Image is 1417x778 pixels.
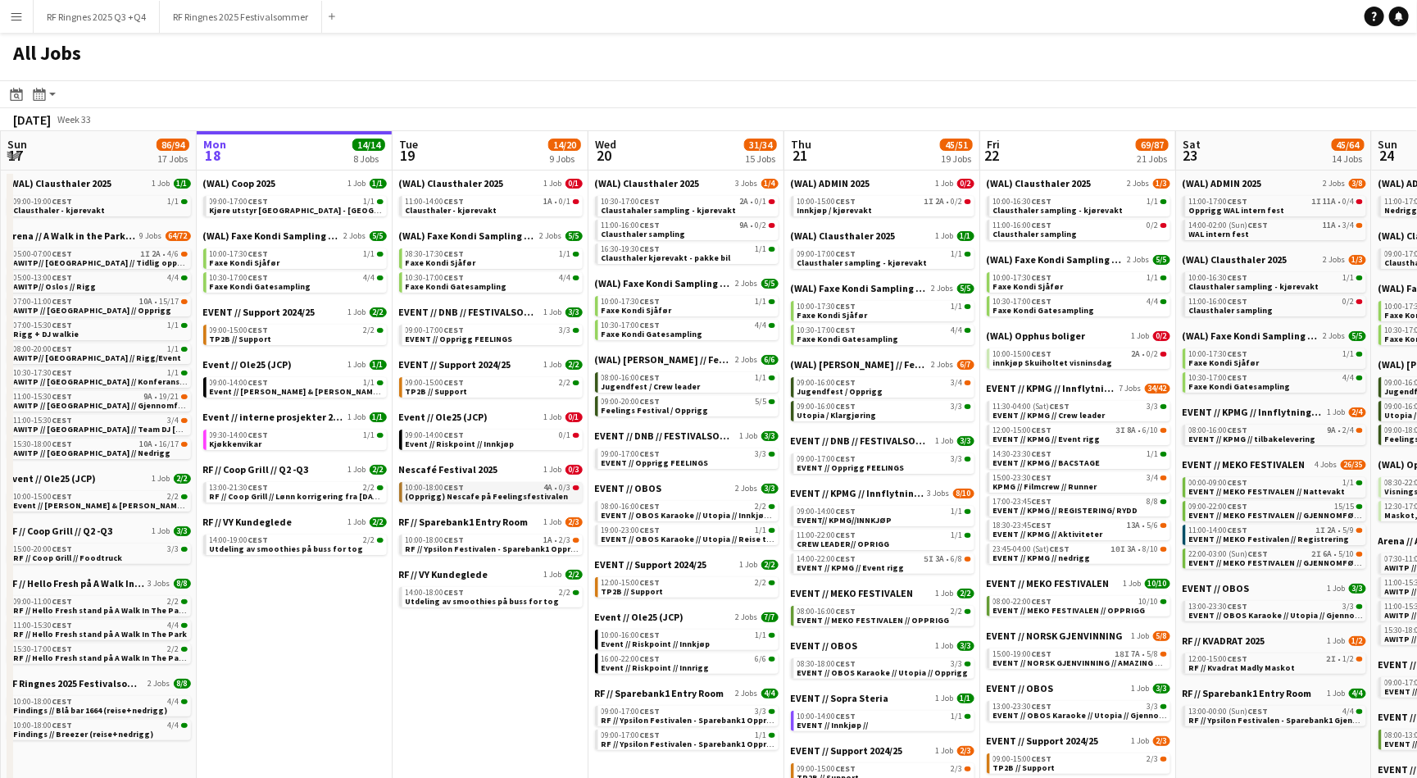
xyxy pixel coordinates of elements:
[993,350,1052,358] span: 10:00-15:00
[203,358,387,411] div: Event // Ole25 (JCP)1 Job1/109:00-14:00CEST1/1Event // [PERSON_NAME] & [PERSON_NAME] 50 // Tilbak...
[1153,255,1170,265] span: 5/5
[1032,296,1052,307] span: CEST
[740,198,749,206] span: 2A
[348,307,366,317] span: 1 Job
[1343,298,1355,306] span: 0/2
[595,277,733,289] span: (WAL) Faxe Kondi Sampling 2025
[1189,357,1260,368] span: Faxe Kondi Sjåfør
[544,198,553,206] span: 1A
[1324,179,1346,189] span: 2 Jobs
[1343,221,1355,230] span: 3/4
[1189,220,1363,239] a: 14:00-02:00 (Sun)CEST11A•3/4WAL intern fest
[936,179,954,189] span: 1 Job
[344,231,366,241] span: 2 Jobs
[640,320,661,330] span: CEST
[595,353,779,366] a: (WAL) [PERSON_NAME] // Festivalsommer2 Jobs6/6
[791,230,974,282] div: (WAL) Clausthaler 20251 Job1/109:00-17:00CEST1/1Clausthaler sampling - kjørevakt
[1189,198,1363,206] div: •
[797,205,873,216] span: Innkjøp / kjørevakt
[1228,348,1248,359] span: CEST
[1147,221,1159,230] span: 0/2
[602,220,775,239] a: 11:00-16:00CEST9A•0/2Clausthaler sampling
[993,205,1124,216] span: Clausthaler sampling - kjørevakt
[993,220,1167,239] a: 11:00-16:00CEST0/2Clausthaler sampling
[14,250,73,258] span: 05:00-07:00
[140,231,162,241] span: 9 Jobs
[399,230,583,306] div: (WAL) Faxe Kondi Sampling 20252 Jobs5/508:30-17:30CEST1/1Faxe Kondi Sjåfør10:30-17:00CEST4/4Faxe ...
[1189,196,1363,215] a: 11:00-17:00CEST1I11A•0/4Opprigg WAL intern fest
[993,272,1167,291] a: 10:00-17:30CEST1/1Faxe Kondi Sjåfør
[370,307,387,317] span: 2/2
[14,257,195,268] span: AWITP// Oslo // Tidlig opprigg
[7,230,137,242] span: Arena // A Walk in the Park 2025
[957,231,974,241] span: 1/1
[924,198,934,206] span: 1I
[560,326,571,334] span: 3/3
[203,306,316,318] span: EVENT // Support 2024/25
[406,334,513,344] span: EVENT // Opprigg FEELINGS
[936,231,954,241] span: 1 Job
[797,248,971,267] a: 09:00-17:00CEST1/1Clausthaler sampling - kjørevakt
[602,243,775,262] a: 16:30-19:30CEST1/1Clausthaler kjørevakt - pakke bil
[987,330,1086,342] span: (WAL) Opphus boliger
[1032,196,1052,207] span: CEST
[761,355,779,365] span: 6/6
[1183,177,1262,189] span: (WAL) ADMIN 2025
[540,231,562,241] span: 2 Jobs
[602,198,775,206] div: •
[140,298,153,306] span: 10A
[602,320,775,339] a: 10:30-17:00CEST4/4Faxe Kondi Gatesampling
[595,277,779,289] a: (WAL) Faxe Kondi Sampling 20252 Jobs5/5
[993,348,1167,367] a: 10:00-15:00CEST2A•0/2innkjøp Skuiholtet visninsdag
[1324,221,1337,230] span: 11A
[1183,253,1366,330] div: (WAL) Clausthaler 20252 Jobs1/310:00-16:30CEST1/1Clausthaler sampling - kjørevakt11:00-16:00CEST0...
[399,177,583,189] a: (WAL) Clausthaler 20251 Job0/1
[406,250,465,258] span: 08:30-17:30
[152,250,161,258] span: 2A
[203,230,387,242] a: (WAL) Faxe Kondi Sampling 20252 Jobs5/5
[791,282,929,294] span: (WAL) Faxe Kondi Sampling 2025
[1189,298,1248,306] span: 11:00-16:00
[1183,177,1366,189] a: (WAL) ADMIN 20252 Jobs3/8
[1128,179,1150,189] span: 2 Jobs
[168,250,179,258] span: 4/6
[544,179,562,189] span: 1 Job
[602,296,775,315] a: 10:00-17:30CEST1/1Faxe Kondi Sjåfør
[152,179,170,189] span: 1 Job
[52,344,73,354] span: CEST
[210,334,272,344] span: TP2B // Support
[957,284,974,293] span: 5/5
[203,358,387,371] a: Event // Ole25 (JCP)1 Job1/1
[797,310,868,321] span: Faxe Kondi Sjåfør
[399,306,583,358] div: EVENT // DNB // FESTIVALSOMMER 20251 Job3/309:00-17:00CEST3/3EVENT // Opprigg FEELINGS
[160,298,179,306] span: 15/17
[14,329,79,339] span: Rigg + DJ walkie
[1183,177,1366,253] div: (WAL) ADMIN 20252 Jobs3/811:00-17:00CEST1I11A•0/4Opprigg WAL intern fest14:00-02:00 (Sun)CEST11A•...
[1128,255,1150,265] span: 2 Jobs
[210,248,384,267] a: 10:00-17:30CEST1/1Faxe Kondi Sjåfør
[993,221,1052,230] span: 11:00-16:00
[14,250,188,258] div: •
[210,272,384,291] a: 10:30-17:00CEST4/4Faxe Kondi Gatesampling
[1189,205,1285,216] span: Opprigg WAL intern fest
[791,358,974,371] a: (WAL) [PERSON_NAME] // Festivalsommer2 Jobs6/7
[993,305,1095,316] span: Faxe Kondi Gatesampling
[406,257,476,268] span: Faxe Kondi Sjåfør
[1189,274,1248,282] span: 10:00-16:30
[203,177,387,230] div: (WAL) Coop 20251 Job1/109:00-17:00CEST1/1Kjøre utstyr [GEOGRAPHIC_DATA] - [GEOGRAPHIC_DATA]
[348,179,366,189] span: 1 Job
[1189,296,1363,315] a: 11:00-16:00CEST0/2Clausthaler sampling
[399,358,583,371] a: EVENT // Support 2024/251 Job2/2
[1248,220,1269,230] span: CEST
[640,296,661,307] span: CEST
[364,198,375,206] span: 1/1
[166,231,191,241] span: 64/72
[399,230,583,242] a: (WAL) Faxe Kondi Sampling 20252 Jobs5/5
[7,177,191,189] a: (WAL) Clausthaler 20251 Job1/1
[1189,305,1274,316] span: Clausthaler sampling
[210,257,280,268] span: Faxe Kondi Sjåfør
[761,179,779,189] span: 1/4
[836,325,856,335] span: CEST
[993,229,1078,239] span: Clausthaler sampling
[406,248,579,267] a: 08:30-17:30CEST1/1Faxe Kondi Sjåfør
